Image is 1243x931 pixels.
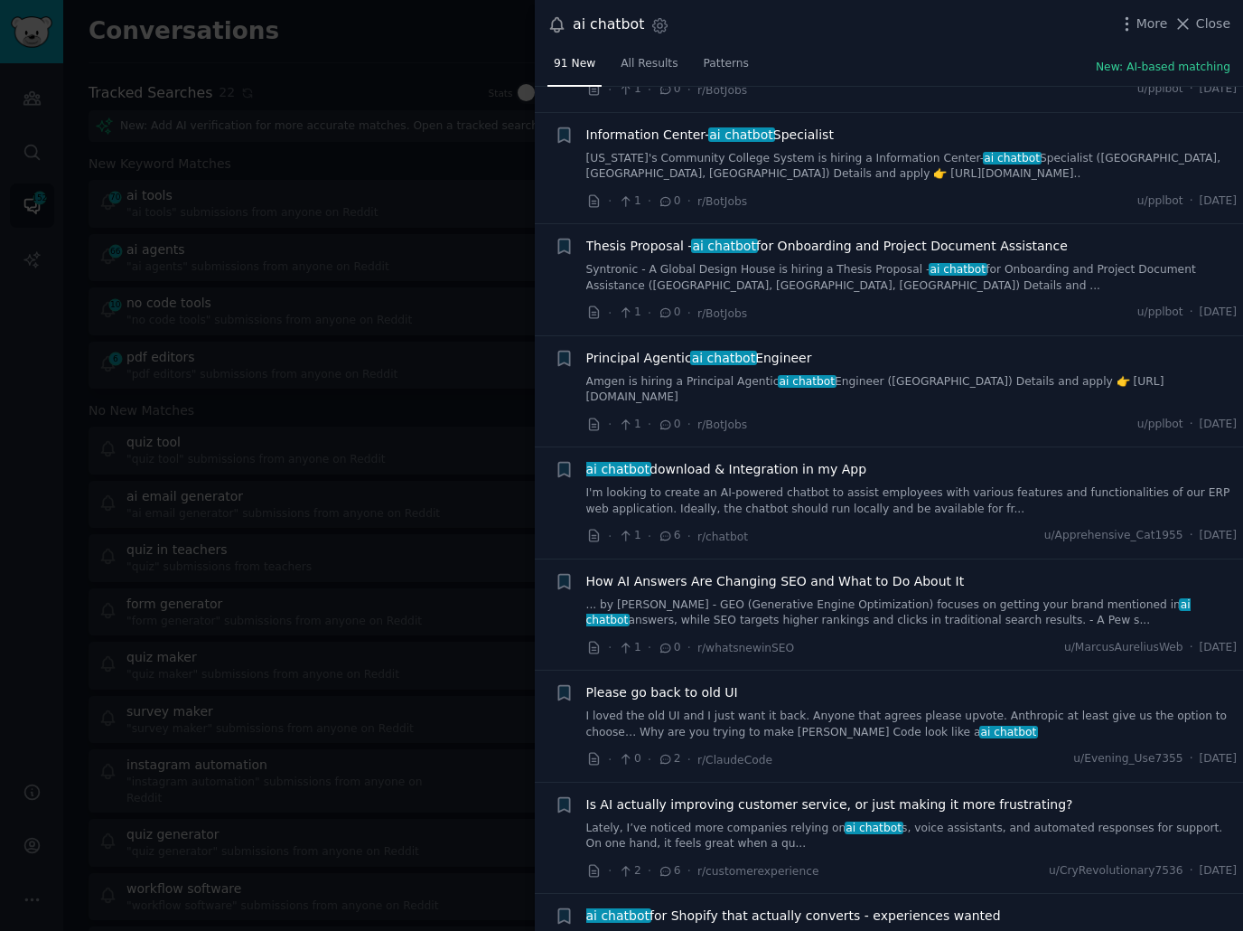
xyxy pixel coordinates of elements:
span: 1 [618,417,640,433]
span: 0 [658,193,680,210]
span: 2 [618,863,640,879]
span: · [608,527,612,546]
span: · [648,750,651,769]
span: 0 [658,417,680,433]
span: r/whatsnewinSEO [697,642,794,654]
a: Please go back to old UI [586,683,738,702]
span: u/CryRevolutionary7536 [1049,863,1183,879]
span: · [687,80,691,99]
span: r/ClaudeCode [697,754,772,766]
span: Thesis Proposal - for Onboarding and Project Document Assistance [586,237,1068,256]
span: ai chatbot [584,908,651,923]
a: How AI Answers Are Changing SEO and What to Do About It [586,572,965,591]
span: Information Center- Specialist [586,126,834,145]
button: More [1117,14,1168,33]
span: 0 [658,305,680,321]
span: · [648,192,651,211]
span: · [687,304,691,323]
a: All Results [614,50,684,87]
span: u/Apprehensive_Cat1955 [1044,528,1183,544]
span: · [1190,81,1193,98]
span: ai chatbot [708,127,775,142]
span: · [687,192,691,211]
span: · [687,638,691,657]
span: u/MarcusAureliusWeb [1064,640,1183,656]
span: [DATE] [1200,193,1237,210]
a: Is AI actually improving customer service, or just making it more frustrating? [586,795,1073,814]
span: u/pplbot [1137,193,1183,210]
span: [DATE] [1200,305,1237,321]
span: 1 [618,81,640,98]
span: ai chatbot [690,351,757,365]
a: Amgen is hiring a Principal Agenticai chatbotEngineer ([GEOGRAPHIC_DATA]) Details and apply 👉 [UR... [586,374,1238,406]
a: ai chatbotfor Shopify that actually converts - experiences wanted [586,907,1001,926]
span: · [648,527,651,546]
a: ai chatbotdownload & Integration in my App [586,460,867,479]
span: ai chatbot [584,462,651,476]
span: [DATE] [1200,640,1237,656]
a: ... by [PERSON_NAME] - GEO (Generative Engine Optimization) focuses on getting your brand mention... [586,597,1238,629]
span: u/Evening_Use7355 [1073,751,1182,767]
span: ai chatbot [979,726,1038,738]
a: [US_STATE]'s Community College System is hiring a Information Center-ai chatbotSpecialist ([GEOGR... [586,151,1238,183]
span: r/BotJobs [697,195,747,208]
span: · [1190,528,1193,544]
span: Patterns [704,56,749,72]
span: · [608,304,612,323]
button: Close [1173,14,1230,33]
span: [DATE] [1200,528,1237,544]
span: · [648,861,651,880]
span: u/pplbot [1137,305,1183,321]
span: [DATE] [1200,863,1237,879]
span: r/BotJobs [697,418,747,431]
span: · [687,527,691,546]
span: · [1190,863,1193,879]
span: ai chatbot [929,263,987,276]
span: · [648,80,651,99]
span: ai chatbot [691,239,758,253]
a: Patterns [697,50,755,87]
span: ai chatbot [778,375,836,388]
span: r/chatbot [697,531,748,543]
span: · [648,304,651,323]
span: · [608,192,612,211]
a: Principal Agenticai chatbotEngineer [586,349,812,368]
a: I loved the old UI and I just want it back. Anyone that agrees please upvote. Anthropic at least ... [586,709,1238,740]
span: download & Integration in my App [586,460,867,479]
a: 91 New [547,50,602,87]
span: ai chatbot [983,152,1042,165]
span: r/BotJobs [697,84,747,97]
span: All Results [621,56,678,72]
span: 6 [658,528,680,544]
a: I'm looking to create an AI-powered chatbot to assist employees with various features and functio... [586,485,1238,517]
span: · [608,80,612,99]
span: 1 [618,640,640,656]
span: · [648,638,651,657]
span: · [1190,193,1193,210]
span: · [608,415,612,434]
span: · [648,415,651,434]
span: 0 [618,751,640,767]
span: [DATE] [1200,81,1237,98]
span: · [687,415,691,434]
span: 6 [658,863,680,879]
a: Information Center-ai chatbotSpecialist [586,126,834,145]
span: 91 New [554,56,595,72]
a: Syntronic - A Global Design House is hiring a Thesis Proposal -ai chatbotfor Onboarding and Proje... [586,262,1238,294]
span: r/customerexperience [697,865,818,878]
span: [DATE] [1200,417,1237,433]
span: Principal Agentic Engineer [586,349,812,368]
span: 0 [658,640,680,656]
span: ai chatbot [845,822,903,834]
span: · [1190,640,1193,656]
span: · [687,861,691,880]
span: More [1136,14,1168,33]
span: r/BotJobs [697,307,747,320]
span: · [608,638,612,657]
span: · [608,750,612,769]
span: 2 [658,751,680,767]
span: u/pplbot [1137,417,1183,433]
span: · [1190,417,1193,433]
